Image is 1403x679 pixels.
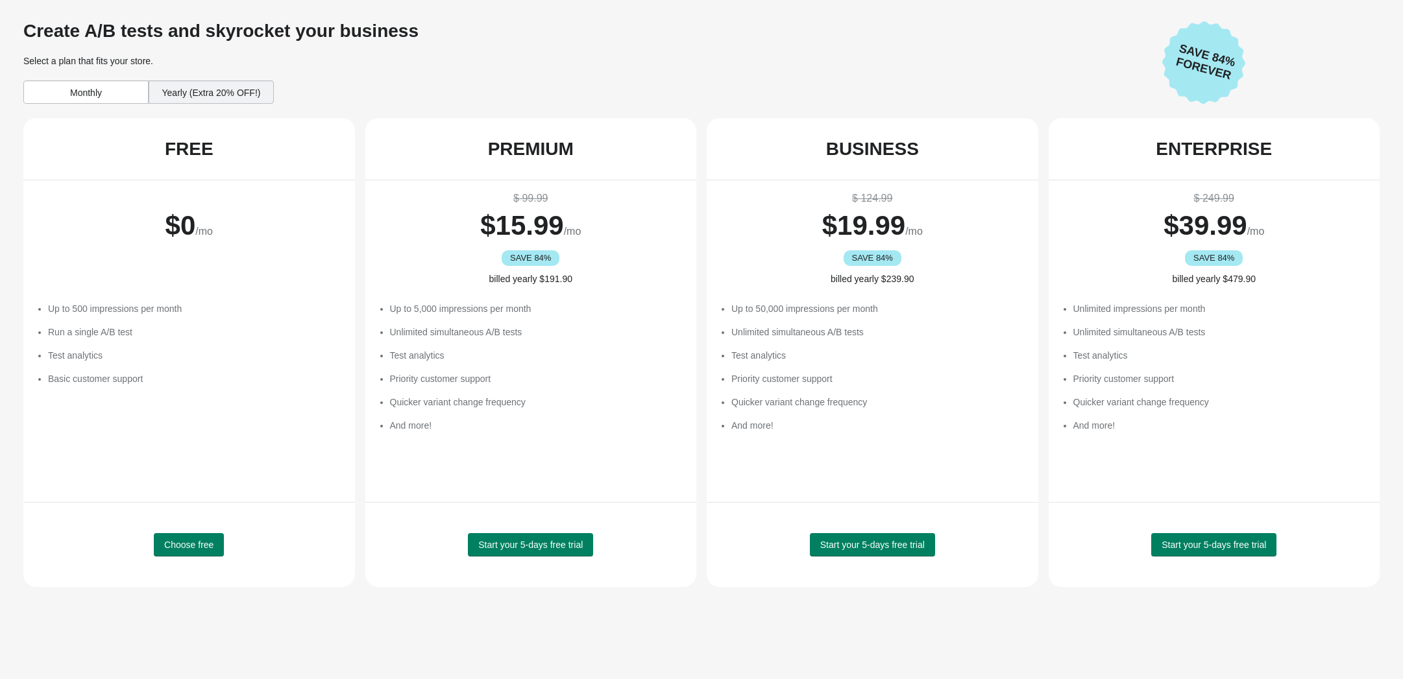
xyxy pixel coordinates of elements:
[1166,40,1245,85] span: Save 84% Forever
[731,302,1025,315] li: Up to 50,000 impressions per month
[23,21,1152,42] div: Create A/B tests and skyrocket your business
[844,250,901,266] div: SAVE 84%
[1062,191,1367,206] div: $ 249.99
[731,326,1025,339] li: Unlimited simultaneous A/B tests
[826,139,919,160] div: BUSINESS
[1073,326,1367,339] li: Unlimited simultaneous A/B tests
[1151,533,1276,556] button: Start your 5-days free trial
[1062,272,1367,285] div: billed yearly $479.90
[731,419,1025,432] li: And more!
[1185,250,1243,266] div: SAVE 84%
[23,54,1152,67] div: Select a plan that fits your store.
[905,226,923,237] span: /mo
[378,272,684,285] div: billed yearly $191.90
[154,533,224,556] button: Choose free
[195,226,213,237] span: /mo
[1247,226,1265,237] span: /mo
[165,210,196,241] span: $ 0
[390,302,684,315] li: Up to 5,000 impressions per month
[1162,21,1245,104] img: Save 84% Forever
[810,533,935,556] button: Start your 5-days free trial
[164,540,213,550] span: Choose free
[390,349,684,362] li: Test analytics
[820,540,925,550] span: Start your 5-days free trial
[390,326,684,339] li: Unlimited simultaneous A/B tests
[48,372,342,385] li: Basic customer support
[720,191,1025,206] div: $ 124.99
[48,349,342,362] li: Test analytics
[23,80,149,104] div: Monthly
[390,372,684,385] li: Priority customer support
[1073,349,1367,362] li: Test analytics
[1073,419,1367,432] li: And more!
[731,396,1025,409] li: Quicker variant change frequency
[1164,210,1247,241] span: $ 39.99
[1073,302,1367,315] li: Unlimited impressions per month
[48,302,342,315] li: Up to 500 impressions per month
[378,191,684,206] div: $ 99.99
[480,210,563,241] span: $ 15.99
[1073,372,1367,385] li: Priority customer support
[1162,540,1266,550] span: Start your 5-days free trial
[731,349,1025,362] li: Test analytics
[478,540,583,550] span: Start your 5-days free trial
[564,226,581,237] span: /mo
[48,326,342,339] li: Run a single A/B test
[390,419,684,432] li: And more!
[149,80,274,104] div: Yearly (Extra 20% OFF!)
[720,272,1025,285] div: billed yearly $239.90
[502,250,559,266] div: SAVE 84%
[390,396,684,409] li: Quicker variant change frequency
[1156,139,1272,160] div: ENTERPRISE
[488,139,574,160] div: PREMIUM
[822,210,905,241] span: $ 19.99
[1073,396,1367,409] li: Quicker variant change frequency
[468,533,593,556] button: Start your 5-days free trial
[165,139,213,160] div: FREE
[731,372,1025,385] li: Priority customer support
